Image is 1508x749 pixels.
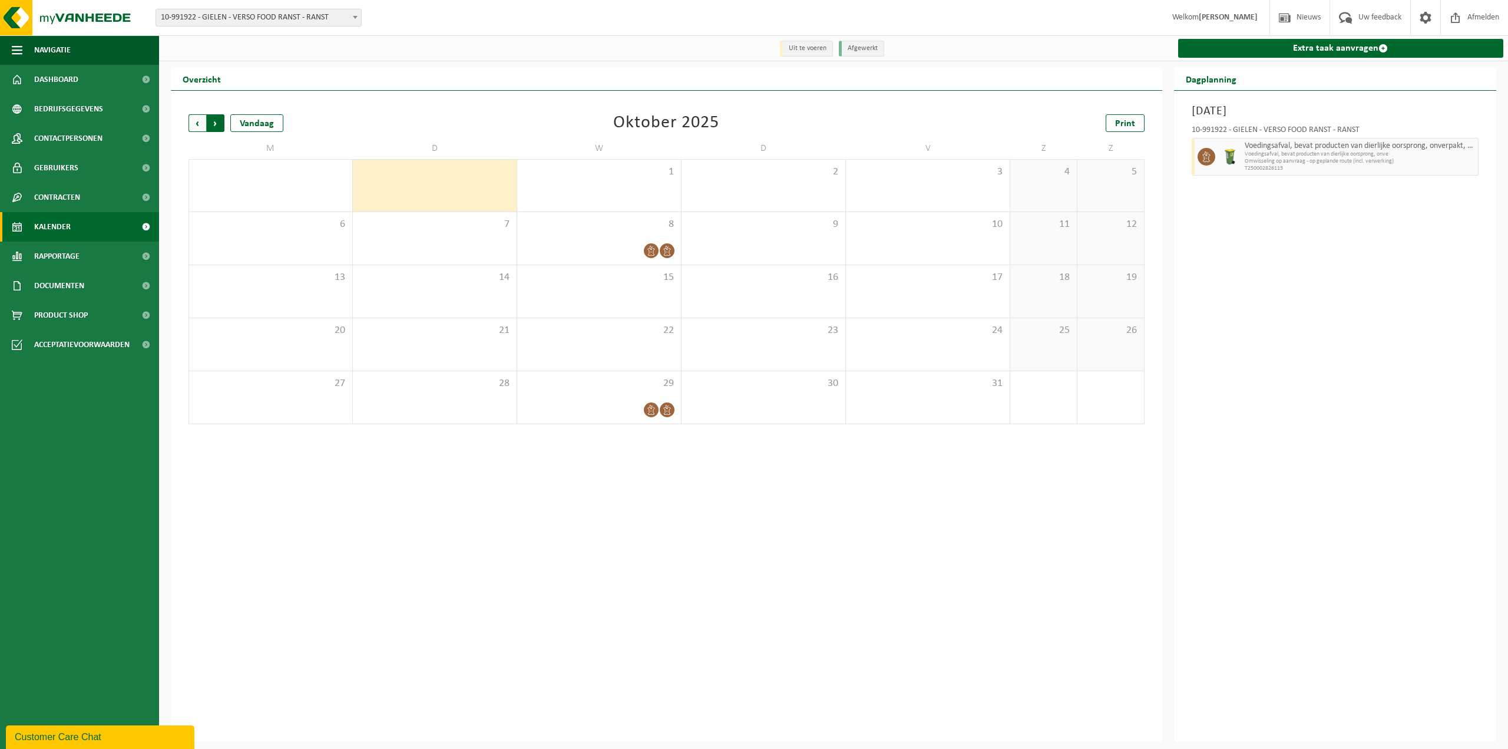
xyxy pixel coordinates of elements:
span: 24 [852,324,1004,337]
span: Documenten [34,271,84,301]
h3: [DATE] [1192,103,1479,120]
span: Print [1115,119,1135,128]
span: 18 [1016,271,1071,284]
span: 8 [523,218,675,231]
span: 3 [852,166,1004,179]
li: Afgewerkt [839,41,884,57]
td: W [517,138,682,159]
span: 25 [1016,324,1071,337]
span: 7 [359,218,511,231]
span: 30 [687,377,839,390]
span: 11 [1016,218,1071,231]
span: 4 [1016,166,1071,179]
span: 1 [523,166,675,179]
img: WB-0140-HPE-GN-50 [1221,148,1239,166]
span: 10-991922 - GIELEN - VERSO FOOD RANST - RANST [156,9,362,27]
li: Uit te voeren [780,41,833,57]
td: M [188,138,353,159]
td: V [846,138,1010,159]
div: Oktober 2025 [613,114,719,132]
span: 15 [523,271,675,284]
span: 6 [195,218,346,231]
h2: Dagplanning [1174,67,1248,90]
span: Volgende [207,114,224,132]
span: 23 [687,324,839,337]
span: 22 [523,324,675,337]
span: Contracten [34,183,80,212]
td: Z [1010,138,1077,159]
span: Voedingsafval, bevat producten van dierlijke oorsprong, onverpakt, categorie 3 [1245,141,1476,151]
div: Vandaag [230,114,283,132]
td: Z [1077,138,1145,159]
span: 5 [1083,166,1138,179]
span: 13 [195,271,346,284]
div: 10-991922 - GIELEN - VERSO FOOD RANST - RANST [1192,126,1479,138]
span: Gebruikers [34,153,78,183]
span: Contactpersonen [34,124,102,153]
span: Navigatie [34,35,71,65]
iframe: chat widget [6,723,197,749]
span: Acceptatievoorwaarden [34,330,130,359]
strong: [PERSON_NAME] [1199,13,1258,22]
span: 29 [523,377,675,390]
span: 19 [1083,271,1138,284]
span: 10-991922 - GIELEN - VERSO FOOD RANST - RANST [156,9,361,26]
span: Dashboard [34,65,78,94]
span: 31 [852,377,1004,390]
span: 27 [195,377,346,390]
span: 26 [1083,324,1138,337]
span: Rapportage [34,242,80,271]
h2: Overzicht [171,67,233,90]
span: Product Shop [34,301,88,330]
span: 10 [852,218,1004,231]
span: Kalender [34,212,71,242]
a: Print [1106,114,1145,132]
span: T250002826113 [1245,165,1476,172]
span: 14 [359,271,511,284]
span: Vorige [188,114,206,132]
span: 21 [359,324,511,337]
td: D [682,138,846,159]
td: D [353,138,517,159]
span: Bedrijfsgegevens [34,94,103,124]
span: 16 [687,271,839,284]
span: 28 [359,377,511,390]
span: 20 [195,324,346,337]
a: Extra taak aanvragen [1178,39,1504,58]
span: 17 [852,271,1004,284]
span: 2 [687,166,839,179]
span: 9 [687,218,839,231]
span: Voedingsafval, bevat producten van dierlijke oorsprong, onve [1245,151,1476,158]
span: Omwisseling op aanvraag - op geplande route (incl. verwerking) [1245,158,1476,165]
span: 12 [1083,218,1138,231]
